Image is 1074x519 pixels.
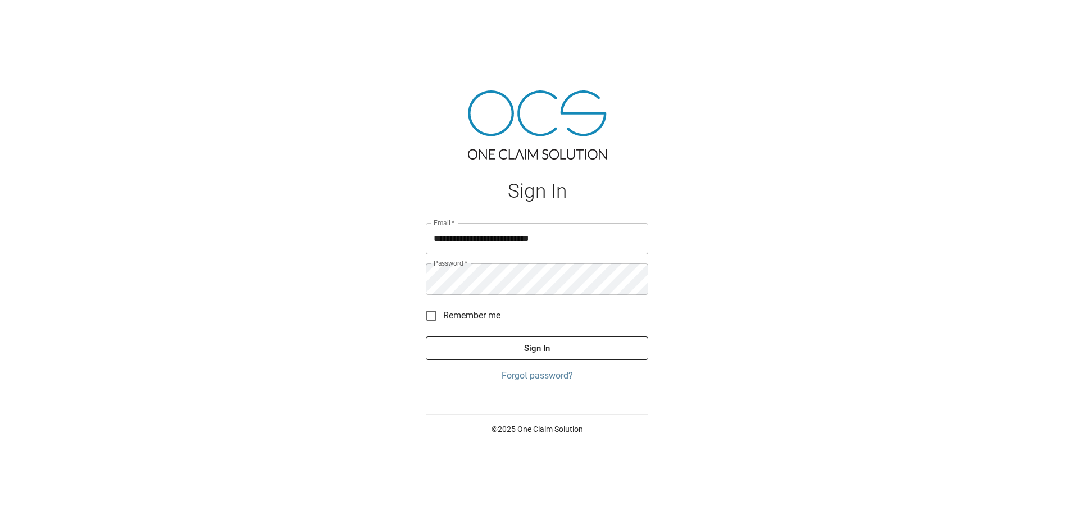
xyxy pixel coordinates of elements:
span: Remember me [443,309,500,322]
a: Forgot password? [426,369,648,383]
h1: Sign In [426,180,648,203]
p: © 2025 One Claim Solution [426,424,648,435]
button: Sign In [426,336,648,360]
img: ocs-logo-tra.png [468,90,607,160]
img: ocs-logo-white-transparent.png [13,7,58,29]
label: Password [434,258,467,268]
label: Email [434,218,455,227]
